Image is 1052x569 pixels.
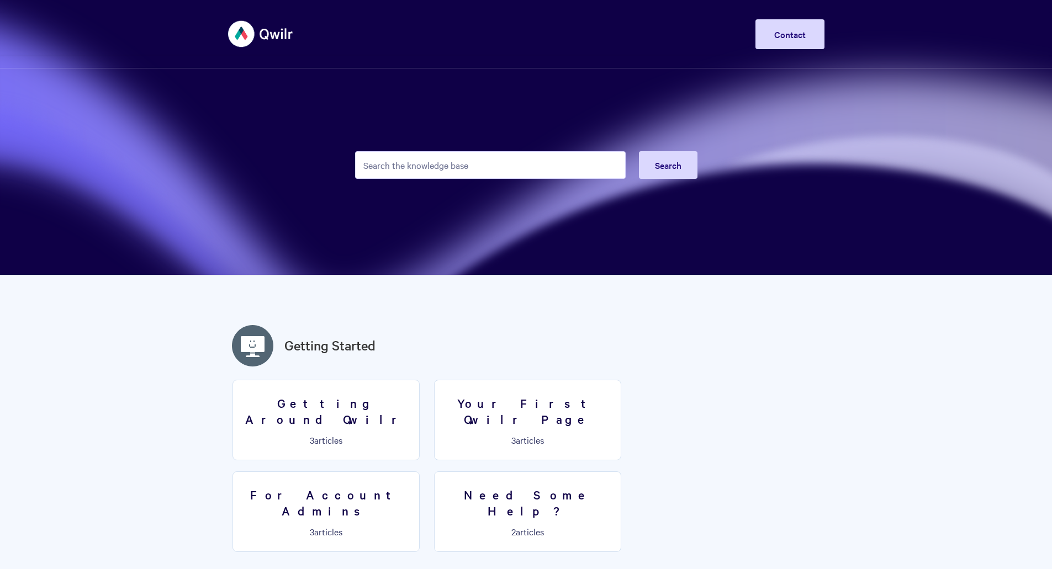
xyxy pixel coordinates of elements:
[310,525,314,538] span: 3
[310,434,314,446] span: 3
[232,380,420,460] a: Getting Around Qwilr 3articles
[434,471,621,552] a: Need Some Help? 2articles
[441,395,614,427] h3: Your First Qwilr Page
[232,471,420,552] a: For Account Admins 3articles
[441,435,614,445] p: articles
[284,336,376,355] a: Getting Started
[441,487,614,518] h3: Need Some Help?
[240,435,413,445] p: articles
[434,380,621,460] a: Your First Qwilr Page 3articles
[511,434,516,446] span: 3
[240,395,413,427] h3: Getting Around Qwilr
[240,527,413,536] p: articles
[655,159,681,171] span: Search
[755,19,824,49] a: Contact
[228,13,294,55] img: Qwilr Help Center
[639,151,697,179] button: Search
[355,151,626,179] input: Search the knowledge base
[240,487,413,518] h3: For Account Admins
[441,527,614,536] p: articles
[511,525,516,538] span: 2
